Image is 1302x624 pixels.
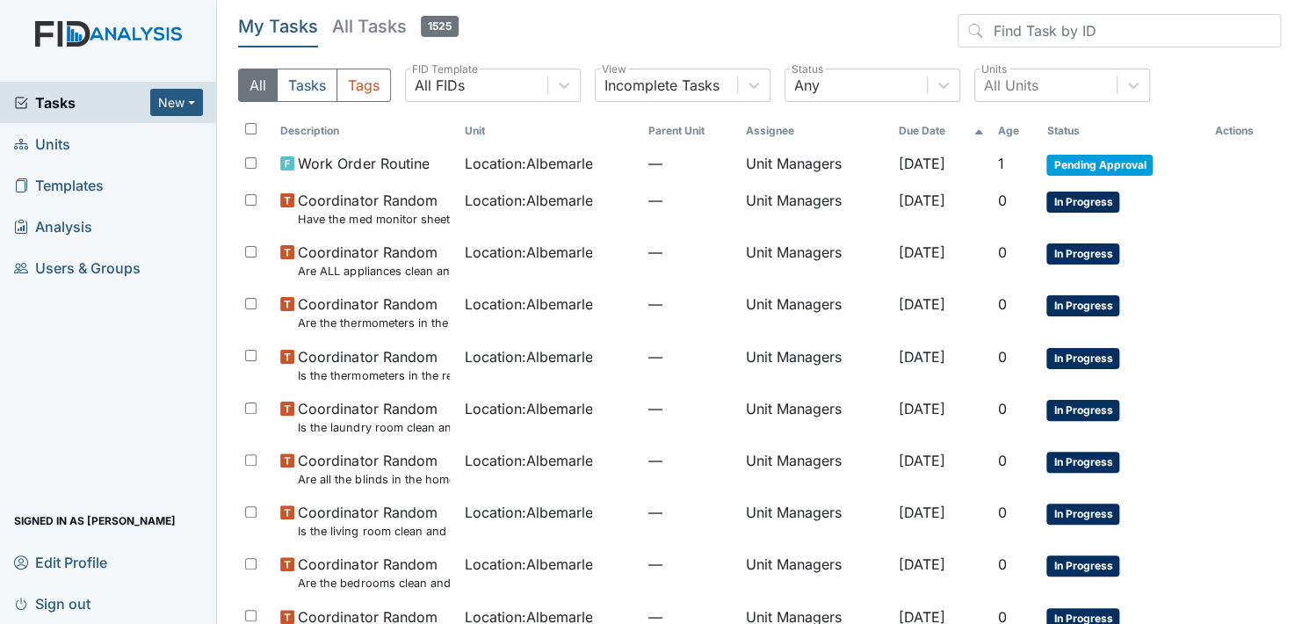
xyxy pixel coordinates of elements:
[14,130,70,157] span: Units
[739,183,892,235] td: Unit Managers
[14,548,107,576] span: Edit Profile
[464,190,592,211] span: Location : Albemarle
[336,69,391,102] button: Tags
[1046,400,1119,421] span: In Progress
[1039,116,1207,146] th: Toggle SortBy
[984,75,1038,96] div: All Units
[464,398,592,419] span: Location : Albemarle
[998,348,1007,366] span: 0
[998,555,1007,573] span: 0
[647,190,731,211] span: —
[1046,348,1119,369] span: In Progress
[998,504,1007,521] span: 0
[14,171,104,199] span: Templates
[899,295,945,313] span: [DATE]
[298,367,450,384] small: Is the thermometers in the refrigerator reading between 34 degrees and 40 degrees?
[647,554,731,575] span: —
[739,495,892,547] td: Unit Managers
[464,346,592,367] span: Location : Albemarle
[794,75,820,96] div: Any
[739,339,892,391] td: Unit Managers
[464,554,592,575] span: Location : Albemarle
[457,116,640,146] th: Toggle SortBy
[298,190,450,228] span: Coordinator Random Have the med monitor sheets been filled out?
[298,294,450,331] span: Coordinator Random Are the thermometers in the freezer reading between 0 degrees and 10 degrees?
[14,92,150,113] a: Tasks
[899,192,945,209] span: [DATE]
[332,14,459,39] h5: All Tasks
[739,235,892,287] td: Unit Managers
[739,146,892,183] td: Unit Managers
[739,443,892,495] td: Unit Managers
[464,450,592,471] span: Location : Albemarle
[899,243,945,261] span: [DATE]
[1046,452,1119,473] span: In Progress
[298,346,450,384] span: Coordinator Random Is the thermometers in the refrigerator reading between 34 degrees and 40 degr...
[277,69,337,102] button: Tasks
[150,89,203,116] button: New
[238,69,278,102] button: All
[739,547,892,599] td: Unit Managers
[298,242,450,279] span: Coordinator Random Are ALL appliances clean and working properly?
[899,452,945,469] span: [DATE]
[298,211,450,228] small: Have the med monitor sheets been filled out?
[298,554,450,591] span: Coordinator Random Are the bedrooms clean and in good repair?
[899,348,945,366] span: [DATE]
[998,295,1007,313] span: 0
[647,242,731,263] span: —
[899,400,945,417] span: [DATE]
[464,242,592,263] span: Location : Albemarle
[899,155,945,172] span: [DATE]
[298,575,450,591] small: Are the bedrooms clean and in good repair?
[739,391,892,443] td: Unit Managers
[604,75,720,96] div: Incomplete Tasks
[464,502,592,523] span: Location : Albemarle
[298,523,450,540] small: Is the living room clean and in good repair?
[464,153,592,174] span: Location : Albemarle
[1046,192,1119,213] span: In Progress
[1046,155,1153,176] span: Pending Approval
[298,502,450,540] span: Coordinator Random Is the living room clean and in good repair?
[238,14,318,39] h5: My Tasks
[14,507,176,534] span: Signed in as [PERSON_NAME]
[238,69,391,102] div: Type filter
[245,123,257,134] input: Toggle All Rows Selected
[998,452,1007,469] span: 0
[739,287,892,338] td: Unit Managers
[421,16,459,37] span: 1525
[464,294,592,315] span: Location : Albemarle
[1046,555,1119,577] span: In Progress
[647,346,731,367] span: —
[647,398,731,419] span: —
[1046,295,1119,316] span: In Progress
[647,502,731,523] span: —
[998,155,1004,172] span: 1
[298,315,450,331] small: Are the thermometers in the freezer reading between 0 degrees and 10 degrees?
[640,116,738,146] th: Toggle SortBy
[1046,243,1119,265] span: In Progress
[647,450,731,471] span: —
[1207,116,1281,146] th: Actions
[958,14,1281,47] input: Find Task by ID
[298,153,429,174] span: Work Order Routine
[1046,504,1119,525] span: In Progress
[298,263,450,279] small: Are ALL appliances clean and working properly?
[899,555,945,573] span: [DATE]
[892,116,991,146] th: Toggle SortBy
[647,153,731,174] span: —
[273,116,457,146] th: Toggle SortBy
[298,419,450,436] small: Is the laundry room clean and in good repair?
[298,450,450,488] span: Coordinator Random Are all the blinds in the home operational and clean?
[298,398,450,436] span: Coordinator Random Is the laundry room clean and in good repair?
[991,116,1040,146] th: Toggle SortBy
[14,213,92,240] span: Analysis
[998,400,1007,417] span: 0
[998,192,1007,209] span: 0
[998,243,1007,261] span: 0
[899,504,945,521] span: [DATE]
[647,294,731,315] span: —
[14,590,90,617] span: Sign out
[739,116,892,146] th: Assignee
[298,471,450,488] small: Are all the blinds in the home operational and clean?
